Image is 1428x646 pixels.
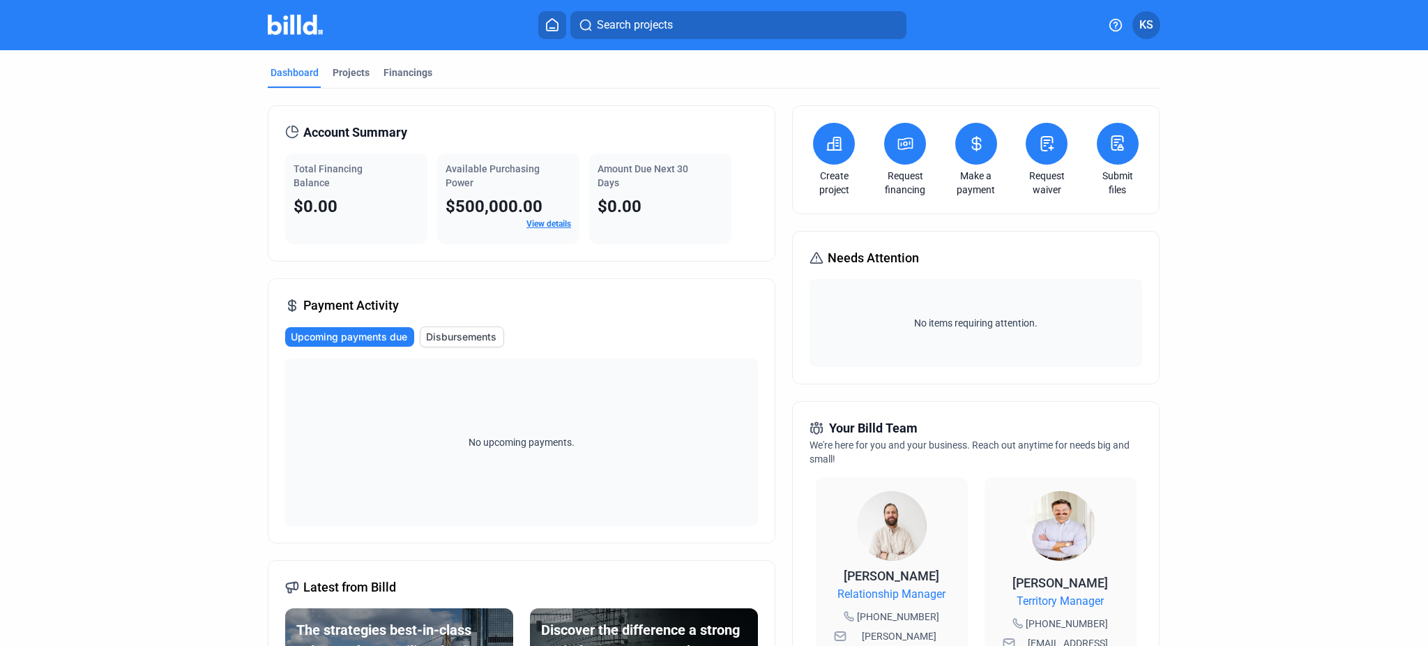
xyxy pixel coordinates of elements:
[810,169,858,197] a: Create project
[952,169,1001,197] a: Make a payment
[1017,593,1104,610] span: Territory Manager
[844,569,939,583] span: [PERSON_NAME]
[426,330,496,344] span: Disbursements
[1026,491,1095,561] img: Territory Manager
[303,578,396,597] span: Latest from Billd
[268,15,323,35] img: Billd Company Logo
[333,66,370,80] div: Projects
[1022,169,1071,197] a: Request waiver
[881,169,929,197] a: Request financing
[446,163,540,188] span: Available Purchasing Power
[1012,576,1108,590] span: [PERSON_NAME]
[1026,617,1108,631] span: [PHONE_NUMBER]
[815,316,1136,330] span: No items requiring attention.
[526,219,571,229] a: View details
[1132,11,1160,39] button: KS
[857,491,927,561] img: Relationship Manager
[857,610,939,624] span: [PHONE_NUMBER]
[420,326,504,347] button: Disbursements
[294,197,337,216] span: $0.00
[294,163,363,188] span: Total Financing Balance
[828,248,919,268] span: Needs Attention
[837,586,945,603] span: Relationship Manager
[598,197,641,216] span: $0.00
[303,123,407,142] span: Account Summary
[829,419,918,438] span: Your Billd Team
[597,17,673,33] span: Search projects
[1093,169,1142,197] a: Submit files
[291,330,407,344] span: Upcoming payments due
[459,435,584,449] span: No upcoming payments.
[810,440,1130,465] span: We're here for you and your business. Reach out anytime for needs big and small!
[285,327,414,347] button: Upcoming payments due
[598,163,688,188] span: Amount Due Next 30 Days
[271,66,319,80] div: Dashboard
[1139,17,1153,33] span: KS
[303,296,399,315] span: Payment Activity
[570,11,906,39] button: Search projects
[446,197,542,216] span: $500,000.00
[383,66,432,80] div: Financings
